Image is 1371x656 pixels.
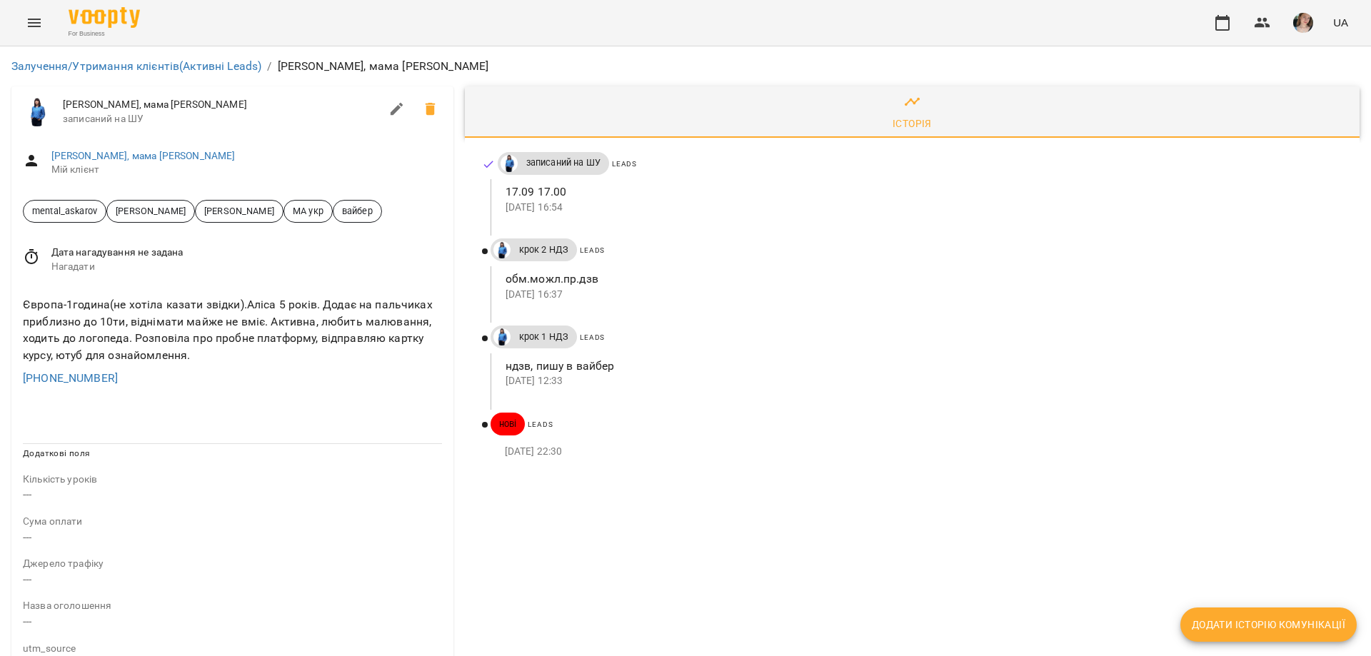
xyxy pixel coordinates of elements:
[51,163,442,177] span: Мій клієнт
[498,155,518,172] a: Дащенко Аня
[501,155,518,172] img: Дащенко Аня
[505,445,1337,459] p: [DATE] 22:30
[63,112,380,126] span: записаний на ШУ
[284,204,332,218] span: МА укр
[51,150,236,161] a: [PERSON_NAME], мама [PERSON_NAME]
[17,6,51,40] button: Menu
[493,241,511,258] img: Дащенко Аня
[1333,15,1348,30] span: UA
[580,333,605,341] span: Leads
[506,201,1337,215] p: [DATE] 16:54
[23,371,118,385] a: [PHONE_NUMBER]
[23,486,442,503] p: ---
[1327,9,1354,36] button: UA
[333,204,381,218] span: вайбер
[491,328,511,345] a: Дащенко Аня
[511,330,577,343] span: крок 1 НДЗ
[278,58,489,75] p: [PERSON_NAME], мама [PERSON_NAME]
[506,271,1337,288] p: обм.можл.пр.дзв
[493,328,511,345] img: Дащенко Аня
[11,58,1360,75] nav: breadcrumb
[518,156,609,169] span: записаний на ШУ
[506,358,1337,375] p: ндзв, пишу в вайбер
[893,115,932,132] div: Історія
[196,204,283,218] span: [PERSON_NAME]
[23,448,90,458] span: Додаткові поля
[23,599,442,613] p: field-description
[23,473,442,487] p: field-description
[23,98,51,126] img: Дащенко Аня
[580,246,605,254] span: Leads
[506,374,1337,388] p: [DATE] 12:33
[23,515,442,529] p: field-description
[69,29,140,39] span: For Business
[20,293,445,366] div: Європа-1година(не хотіла казати звідки).Аліса 5 років. Додає на пальчиках приблизно до 10ти, відн...
[51,260,442,274] span: Нагадати
[63,98,380,112] span: [PERSON_NAME], мама [PERSON_NAME]
[1293,13,1313,33] img: 6afb9eb6cc617cb6866001ac461bd93f.JPG
[23,613,442,630] p: ---
[491,418,526,430] span: нові
[51,246,442,260] span: Дата нагадування не задана
[23,642,442,656] p: field-description
[511,243,577,256] span: крок 2 НДЗ
[528,420,553,428] span: Leads
[23,557,442,571] p: field-description
[1180,607,1357,642] button: Додати історію комунікації
[11,59,261,73] a: Залучення/Утримання клієнтів(Активні Leads)
[506,183,1337,201] p: 17.09 17.00
[267,58,271,75] li: /
[506,288,1337,302] p: [DATE] 16:37
[69,7,140,28] img: Voopty Logo
[491,241,511,258] a: Дащенко Аня
[24,204,106,218] span: mental_askarov
[612,160,637,168] span: Leads
[23,529,442,546] p: ---
[23,571,442,588] p: ---
[107,204,194,218] span: [PERSON_NAME]
[1192,616,1345,633] span: Додати історію комунікації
